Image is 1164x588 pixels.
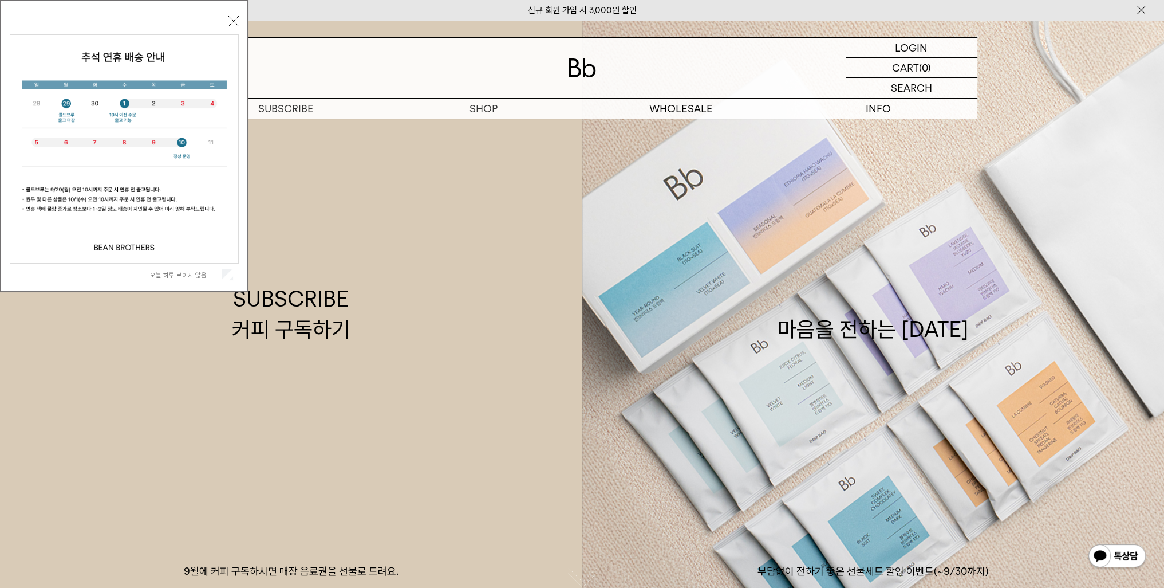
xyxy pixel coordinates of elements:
img: 5e4d662c6b1424087153c0055ceb1a13_140731.jpg [10,35,238,263]
a: CART (0) [846,58,977,78]
p: WHOLESALE [582,99,780,119]
p: CART [892,58,919,77]
img: 카카오톡 채널 1:1 채팅 버튼 [1087,543,1147,571]
a: SUBSCRIBE [187,99,385,119]
a: 신규 회원 가입 시 3,000원 할인 [528,5,637,15]
p: LOGIN [895,38,928,57]
p: INFO [780,99,977,119]
div: SUBSCRIBE 커피 구독하기 [232,284,350,344]
label: 오늘 하루 보이지 않음 [150,271,219,279]
img: 로고 [569,58,596,77]
button: 닫기 [228,16,239,26]
div: 마음을 전하는 [DATE] [778,284,969,344]
p: (0) [919,58,931,77]
a: SHOP [385,99,582,119]
p: SEARCH [891,78,932,98]
a: LOGIN [846,38,977,58]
